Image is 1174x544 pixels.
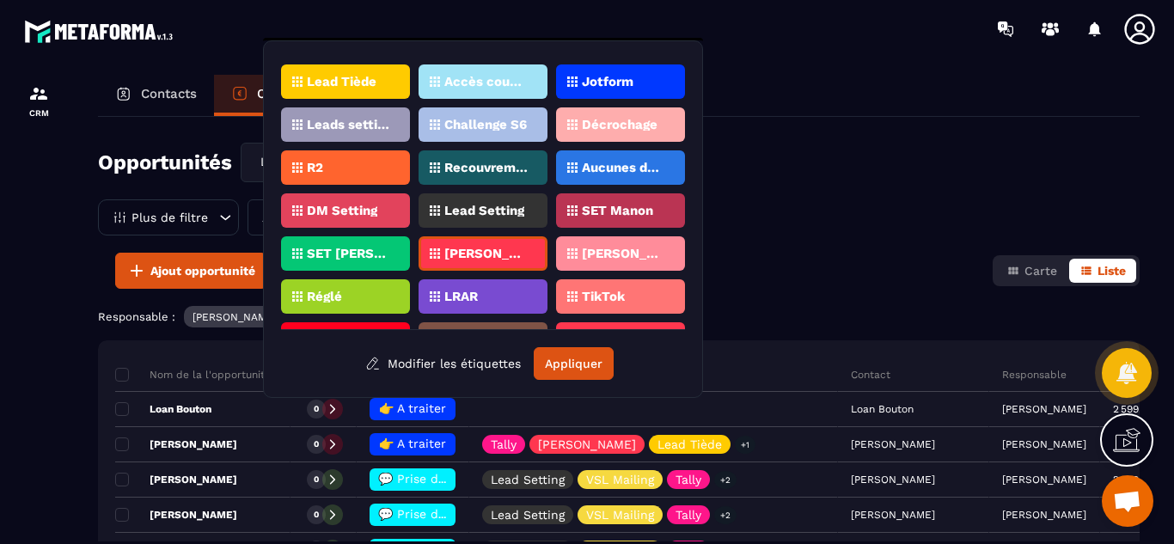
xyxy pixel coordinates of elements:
p: [PERSON_NAME] [115,473,237,486]
p: 0 [314,438,319,450]
p: +2 [714,506,737,524]
p: SET Manon [582,205,653,217]
p: VSL Mailing [586,474,654,486]
button: Carte [996,259,1067,283]
img: logo [24,15,179,47]
span: Liste [1098,264,1126,278]
p: Décrochage [582,119,657,131]
p: VSL Mailing [586,509,654,521]
span: Lead Setting [256,153,333,172]
p: Accès coupés ✖️ [444,76,528,88]
p: [PERSON_NAME] [115,437,237,451]
span: 👉 A traiter [379,401,446,415]
button: Modifier les étiquettes [352,348,534,379]
p: CRM [4,108,73,118]
p: Challenge S6 [444,119,527,131]
p: R2 [307,162,323,174]
p: Lead Setting [491,509,565,521]
span: 👉 A traiter [379,437,446,450]
p: [PERSON_NAME] [1002,438,1086,450]
p: Plus de filtre [131,211,208,223]
p: 0 [314,509,319,521]
span: Ajout opportunité [150,262,255,279]
p: Loan Bouton [115,402,211,416]
span: 💬 Prise de contact effectué [378,472,549,486]
p: Tally [491,438,517,450]
p: TikTok [582,290,625,303]
p: [PERSON_NAME] [1002,509,1086,521]
p: 0 [314,474,319,486]
p: Responsable : [98,310,175,323]
p: Tally [676,509,701,521]
p: [PERSON_NAME] [115,508,237,522]
p: DM Setting [307,205,377,217]
p: +2 [714,471,737,489]
p: Contacts [141,86,197,101]
p: Recouvrement [444,162,528,174]
p: Responsable [1002,368,1067,382]
img: formation [28,83,49,104]
p: 2 599,00 € [1113,474,1164,486]
p: Contact [851,368,890,382]
p: Aucunes données [582,162,665,174]
p: [PERSON_NAME] [1002,403,1086,415]
span: 💬 Prise de contact effectué [378,507,549,521]
p: [PERSON_NAME] [538,438,636,450]
p: 0 [314,403,319,415]
p: Jotform [582,76,633,88]
p: Opportunités [257,86,339,101]
div: Search for option [241,143,421,182]
p: [PERSON_NAME] [582,248,665,260]
p: LRAR [444,290,478,303]
p: Tally [676,474,701,486]
button: Liste [1069,259,1136,283]
span: Carte [1024,264,1057,278]
div: Ouvrir le chat [1102,475,1153,527]
h2: Opportunités [98,145,232,180]
p: Leads setting [307,119,390,131]
p: SET [PERSON_NAME] [307,248,390,260]
p: +1 [735,436,755,454]
p: Lead Tiède [657,438,722,450]
p: Lead Setting [444,205,524,217]
p: [PERSON_NAME] [444,248,528,260]
button: Ajout opportunité [115,253,266,289]
p: Réglé [307,290,342,303]
a: formationformationCRM [4,70,73,131]
a: Opportunités [214,75,356,116]
p: [PERSON_NAME] [193,311,277,323]
p: Nom de la l'opportunité [115,368,271,382]
p: Lead Tiède [307,76,376,88]
button: Appliquer [534,347,614,380]
p: [PERSON_NAME] [1002,474,1086,486]
a: Contacts [98,75,214,116]
p: Lead Setting [491,474,565,486]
